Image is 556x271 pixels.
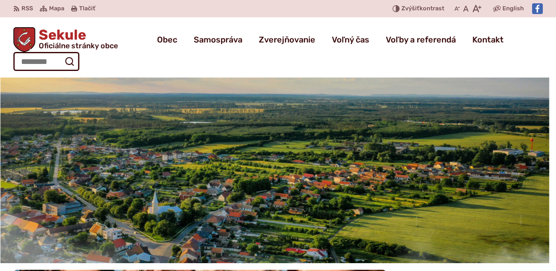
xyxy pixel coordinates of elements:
[502,4,524,14] span: English
[35,28,118,49] h1: Sekule
[39,42,118,49] span: Oficiálne stránky obce
[401,5,420,12] span: Zvýšiť
[157,28,177,51] a: Obec
[13,27,35,52] img: Prejsť na domovskú stránku
[79,5,95,12] span: Tlačiť
[501,4,526,14] a: English
[472,28,504,51] a: Kontakt
[13,27,118,52] a: Logo Sekule, prejsť na domovskú stránku.
[401,5,444,12] span: kontrast
[21,4,33,14] span: RSS
[49,4,64,14] span: Mapa
[332,28,369,51] a: Voľný čas
[386,28,456,51] a: Voľby a referendá
[532,3,543,14] img: Prejsť na Facebook stránku
[194,28,242,51] a: Samospráva
[259,28,315,51] a: Zverejňovanie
